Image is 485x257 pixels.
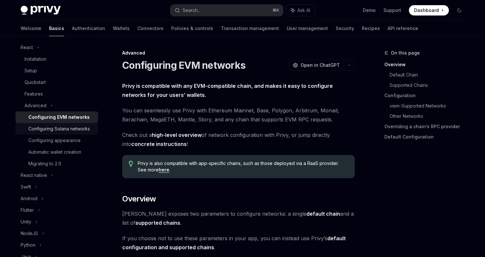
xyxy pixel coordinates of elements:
[122,50,355,56] div: Advanced
[28,125,90,133] div: Configuring Solana networks
[122,59,245,71] h1: Configuring EVM networks
[170,5,283,16] button: Search...⌘K
[272,8,279,13] span: ⌘ K
[21,6,61,15] img: dark logo
[384,59,470,70] a: Overview
[122,130,355,149] span: Check out a of network configuration with Privy, or jump directly into !
[409,5,449,15] a: Dashboard
[159,167,169,173] a: here
[383,7,401,14] a: Support
[15,158,98,170] a: Migrating to 2.0
[15,123,98,135] a: Configuring Solana networks
[297,7,310,14] span: Ask AI
[28,137,81,144] div: Configuring appearance
[72,21,105,36] a: Authentication
[390,70,470,80] a: Default Chain
[221,21,279,36] a: Transaction management
[388,21,418,36] a: API reference
[122,106,355,124] span: You can seamlessly use Privy with Ethereum Mainnet, Base, Polygon, Arbitrum, Monad, Berachain, Me...
[15,65,98,77] a: Setup
[25,102,46,109] div: Advanced
[21,171,47,179] div: React native
[183,6,201,14] div: Search...
[129,161,133,167] svg: Tip
[289,60,344,71] button: Open in ChatGPT
[336,21,354,36] a: Security
[21,44,33,51] div: React
[390,111,470,121] a: Other Networks
[122,194,156,204] span: Overview
[362,21,380,36] a: Recipes
[21,21,41,36] a: Welcome
[25,90,43,98] div: Features
[25,67,37,75] div: Setup
[384,132,470,142] a: Default Configuration
[384,90,470,101] a: Configuration
[414,7,439,14] span: Dashboard
[384,121,470,132] a: Overriding a chain’s RPC provider
[28,160,61,168] div: Migrating to 2.0
[306,211,340,217] a: default chain
[287,21,328,36] a: User management
[390,101,470,111] a: viem-Supported Networks
[122,83,333,98] strong: Privy is compatible with any EVM-compatible chain, and makes it easy to configure networks for yo...
[301,62,340,68] span: Open in ChatGPT
[21,230,38,237] div: NodeJS
[15,111,98,123] a: Configuring EVM networks
[363,7,376,14] a: Demo
[122,234,355,252] span: If you choose not to use these parameters in your app, you can instead use Privy’s .
[152,132,202,139] a: high-level overview
[454,5,464,15] button: Toggle dark mode
[171,21,213,36] a: Policies & controls
[131,141,187,148] a: concrete instructions
[21,183,31,191] div: Swift
[21,195,37,202] div: Android
[28,113,90,121] div: Configuring EVM networks
[137,21,163,36] a: Connectors
[15,135,98,146] a: Configuring appearance
[25,55,46,63] div: Installation
[390,80,470,90] a: Supported Chains
[21,241,35,249] div: Python
[138,160,348,173] span: Privy is also compatible with app-specific chains, such as those deployed via a RaaS provider. Se...
[135,220,180,226] a: supported chains
[25,78,46,86] div: Quickstart
[15,53,98,65] a: Installation
[122,209,355,227] span: [PERSON_NAME] exposes two parameters to configure networks: a single and a list of .
[21,218,31,226] div: Unity
[286,5,315,16] button: Ask AI
[15,77,98,88] a: Quickstart
[113,21,130,36] a: Wallets
[15,146,98,158] a: Automatic wallet creation
[49,21,64,36] a: Basics
[391,49,420,57] span: On this page
[28,148,81,156] div: Automatic wallet creation
[21,206,34,214] div: Flutter
[15,88,98,100] a: Features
